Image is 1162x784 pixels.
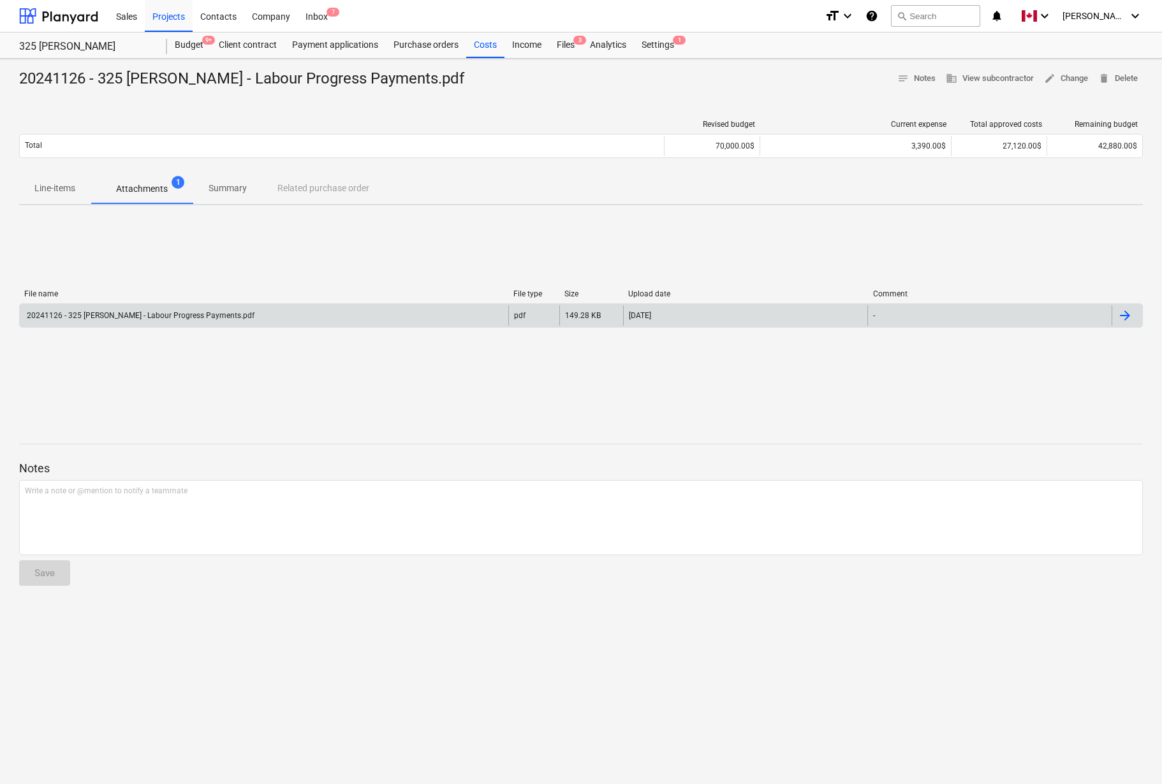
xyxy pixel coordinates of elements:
p: Total [25,140,42,151]
span: edit [1044,73,1055,84]
p: Line-items [34,182,75,195]
span: notes [897,73,909,84]
iframe: Chat Widget [1098,723,1162,784]
div: Remaining budget [1052,120,1138,129]
div: Budget [167,33,211,58]
div: [DATE] [629,311,651,320]
span: delete [1098,73,1110,84]
span: 7 [327,8,339,17]
i: keyboard_arrow_down [840,8,855,24]
p: Summary [209,182,247,195]
span: search [897,11,907,21]
button: Search [891,5,980,27]
a: Settings1 [634,33,682,58]
span: Delete [1098,71,1138,86]
div: File name [24,289,503,298]
button: Notes [892,69,941,89]
div: Size [564,289,618,298]
span: business [946,73,957,84]
button: Delete [1093,69,1143,89]
a: Costs [466,33,504,58]
div: 20241126 - 325 [PERSON_NAME] - Labour Progress Payments.pdf [19,69,474,89]
a: Budget9+ [167,33,211,58]
a: Analytics [582,33,634,58]
a: Income [504,33,549,58]
div: 70,000.00$ [664,136,760,156]
span: 1 [673,36,686,45]
i: Knowledge base [865,8,878,24]
p: Notes [19,461,1143,476]
div: Upload date [628,289,863,298]
a: Client contract [211,33,284,58]
button: Change [1039,69,1093,89]
span: 9+ [202,36,215,45]
button: View subcontractor [941,69,1039,89]
span: 42,880.00$ [1098,142,1137,150]
a: Payment applications [284,33,386,58]
span: View subcontractor [946,71,1034,86]
span: Change [1044,71,1088,86]
i: format_size [825,8,840,24]
div: File type [513,289,554,298]
div: Revised budget [670,120,755,129]
a: Purchase orders [386,33,466,58]
span: Notes [897,71,936,86]
i: keyboard_arrow_down [1037,8,1052,24]
div: Settings [634,33,682,58]
span: [PERSON_NAME] [1063,11,1126,21]
div: Total approved costs [957,120,1042,129]
div: 20241126 - 325 [PERSON_NAME] - Labour Progress Payments.pdf [25,311,254,320]
div: Files [549,33,582,58]
div: 325 [PERSON_NAME] [19,40,152,54]
i: notifications [990,8,1003,24]
div: - [873,311,875,320]
div: 149.28 KB [565,311,601,320]
i: keyboard_arrow_down [1128,8,1143,24]
div: 27,120.00$ [951,136,1047,156]
div: pdf [514,311,526,320]
span: 3 [573,36,586,45]
div: Current expense [765,120,946,129]
span: 1 [172,176,184,189]
div: Comment [873,289,1108,298]
a: Files3 [549,33,582,58]
div: 3,390.00$ [765,142,946,150]
p: Attachments [116,182,168,196]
